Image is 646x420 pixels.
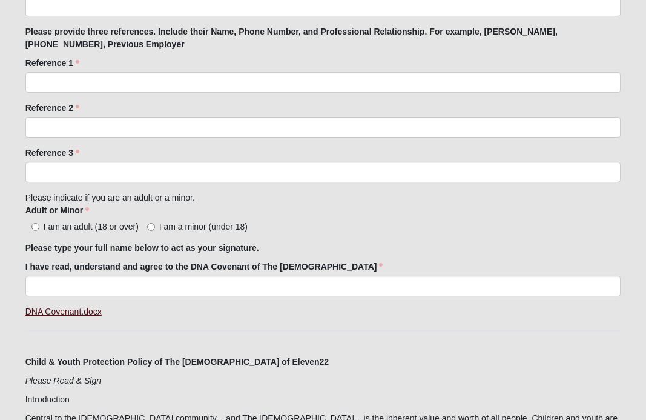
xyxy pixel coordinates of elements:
[25,307,102,316] a: DNA Covenant.docx
[25,376,101,385] i: Please Read & Sign
[159,222,248,232] span: I am a minor (under 18)
[147,223,155,231] input: I am a minor (under 18)
[31,223,39,231] input: I am an adult (18 or over)
[25,27,558,49] strong: Please provide three references. Include their Name, Phone Number, and Professional Relationship....
[25,147,79,159] label: Reference 3
[25,204,90,216] label: Adult or Minor
[25,102,79,114] label: Reference 2
[25,393,621,406] p: Introduction
[25,357,329,367] strong: Child & Youth Protection Policy of The [DEMOGRAPHIC_DATA] of Eleven22
[25,261,383,273] label: I have read, understand and agree to the DNA Covenant of The [DEMOGRAPHIC_DATA]
[25,57,79,69] label: Reference 1
[25,243,259,253] strong: Please type your full name below to act as your signature.
[44,222,139,232] span: I am an adult (18 or over)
